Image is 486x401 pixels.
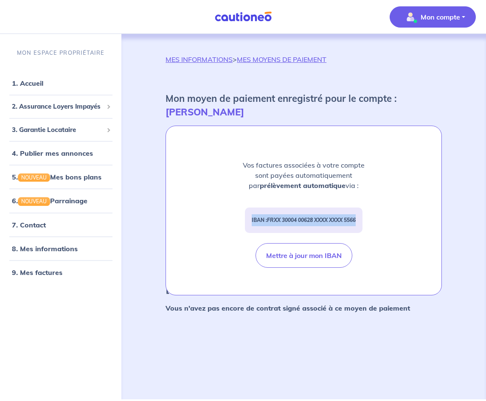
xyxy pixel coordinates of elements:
[166,304,410,312] strong: Vous n'avez pas encore de contrat signé associé à ce moyen de paiement
[3,121,118,138] div: 3. Garantie Locataire
[166,92,442,119] p: Mon moyen de paiement enregistré pour le compte :
[3,168,118,185] div: 5.NOUVEAUMes bons plans
[12,220,46,229] a: 7. Contact
[12,244,78,252] a: 8. Mes informations
[252,217,356,223] strong: IBAN :
[12,79,43,87] a: 1. Accueil
[166,55,233,64] a: MES INFORMATIONS
[237,55,326,64] a: MES MOYENS DE PAIEMENT
[3,192,118,209] div: 6.NOUVEAUParrainage
[267,217,356,223] em: FRXX 30004 00628 XXXX XXXX 5566
[12,196,87,205] a: 6.NOUVEAUParrainage
[12,173,101,181] a: 5.NOUVEAUMes bons plans
[17,49,104,57] p: MON ESPACE PROPRIÉTAIRE
[256,243,352,268] button: Mettre à jour mon IBAN
[12,149,93,157] a: 4. Publier mes annonces
[166,106,244,118] strong: [PERSON_NAME]
[12,268,62,276] a: 9. Mes factures
[3,264,118,280] div: 9. Mes factures
[3,145,118,162] div: 4. Publier mes annonces
[3,75,118,92] div: 1. Accueil
[166,54,442,64] p: >
[3,240,118,257] div: 8. Mes informations
[260,181,346,190] strong: prélèvement automatique
[238,160,369,191] p: Vos factures associées à votre compte sont payées automatiquement par via :
[404,10,417,24] img: illu_account_valid_menu.svg
[12,125,103,135] span: 3. Garantie Locataire
[3,98,118,115] div: 2. Assurance Loyers Impayés
[421,12,460,22] p: Mon compte
[166,283,436,294] strong: [PERSON_NAME] contrats associés à ce moyen de paiement
[3,216,118,233] div: 7. Contact
[390,6,476,28] button: illu_account_valid_menu.svgMon compte
[211,11,275,22] img: Cautioneo
[12,102,103,112] span: 2. Assurance Loyers Impayés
